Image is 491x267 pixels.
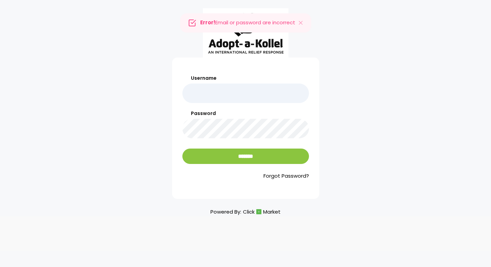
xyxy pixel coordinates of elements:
p: Powered By: [210,207,281,216]
img: cm_icon.png [256,209,261,214]
div: Email or password are incorrect [180,13,311,33]
a: ClickMarket [243,207,281,216]
a: Forgot Password? [182,172,309,180]
label: Password [182,110,309,117]
button: Close [291,14,311,32]
img: aak_logo_sm.jpeg [203,8,288,58]
strong: Error! [200,19,215,26]
label: Username [182,75,309,82]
